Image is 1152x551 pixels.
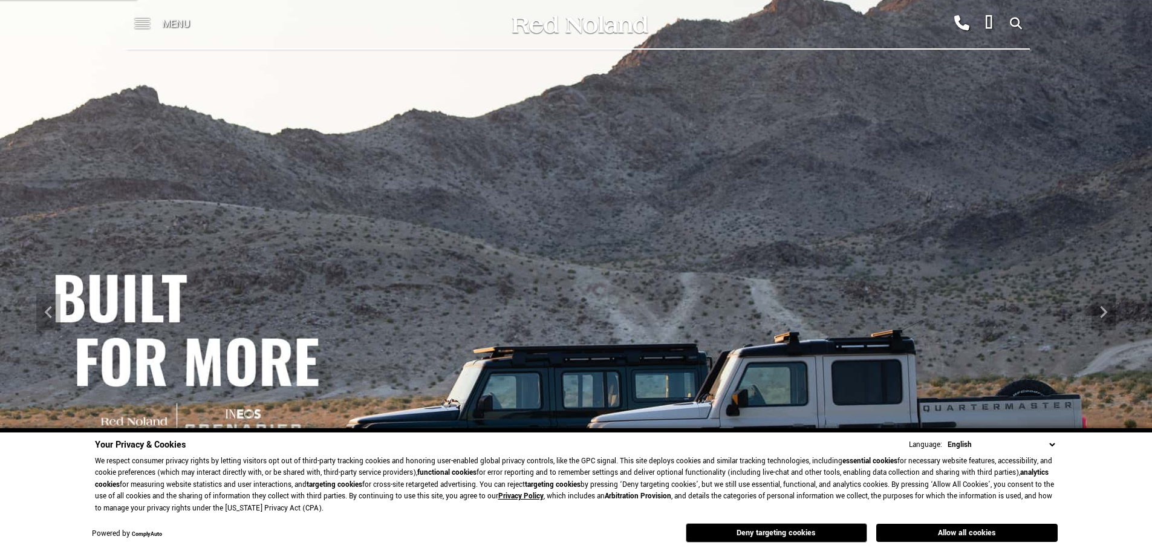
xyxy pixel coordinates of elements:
[95,439,186,451] span: Your Privacy & Cookies
[95,455,1058,515] p: We respect consumer privacy rights by letting visitors opt out of third-party tracking cookies an...
[525,480,581,490] strong: targeting cookies
[1092,294,1116,330] div: Next
[510,14,649,35] img: Red Noland Auto Group
[417,468,477,478] strong: functional cookies
[876,524,1058,542] button: Allow all cookies
[307,480,362,490] strong: targeting cookies
[909,441,942,449] div: Language:
[36,294,60,330] div: Previous
[132,530,162,538] a: ComplyAuto
[498,491,544,501] a: Privacy Policy
[842,456,897,466] strong: essential cookies
[686,523,867,543] button: Deny targeting cookies
[605,491,671,501] strong: Arbitration Provision
[92,530,162,538] div: Powered by
[945,439,1058,451] select: Language Select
